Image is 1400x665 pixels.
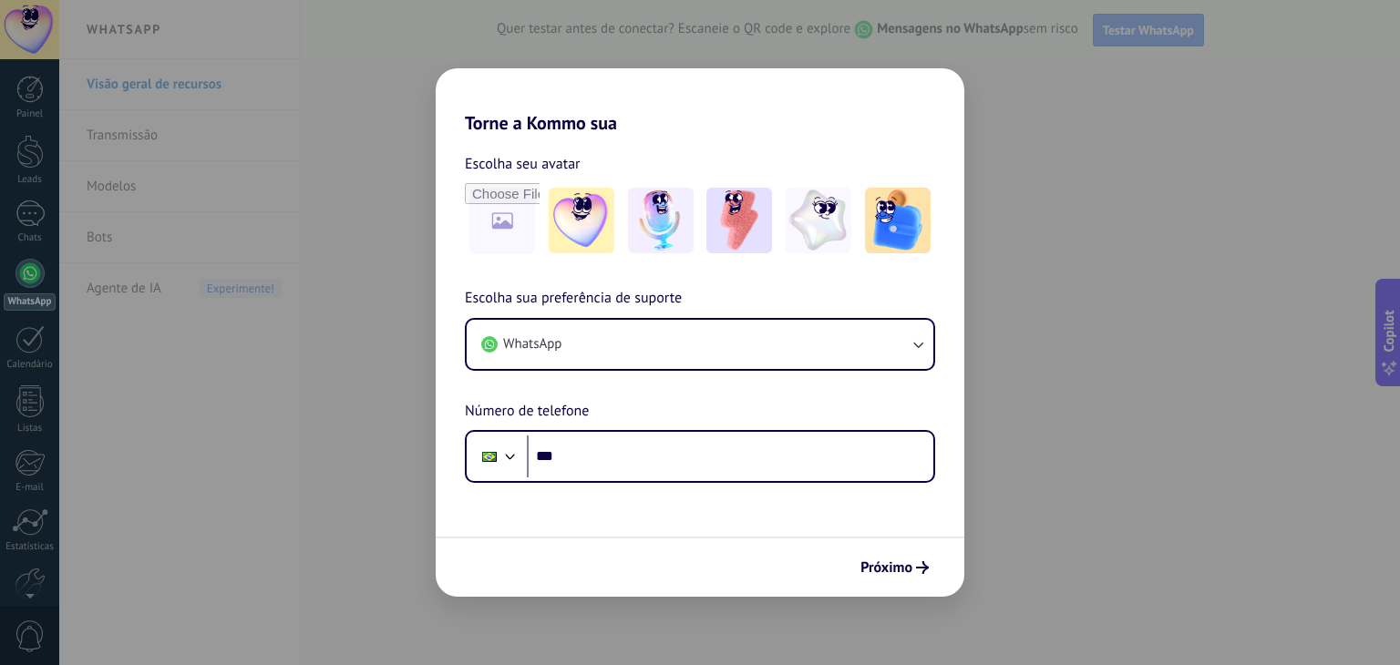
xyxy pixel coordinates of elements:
img: -3.jpeg [706,188,772,253]
button: Próximo [852,552,937,583]
span: Escolha sua preferência de suporte [465,287,682,311]
div: Brazil: + 55 [472,437,507,476]
img: -5.jpeg [865,188,931,253]
img: -4.jpeg [786,188,851,253]
img: -1.jpeg [549,188,614,253]
img: -2.jpeg [628,188,694,253]
span: Próximo [860,561,912,574]
span: Número de telefone [465,400,589,424]
span: Escolha seu avatar [465,152,581,176]
h2: Torne a Kommo sua [436,68,964,134]
span: WhatsApp [503,335,561,353]
button: WhatsApp [467,320,933,369]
